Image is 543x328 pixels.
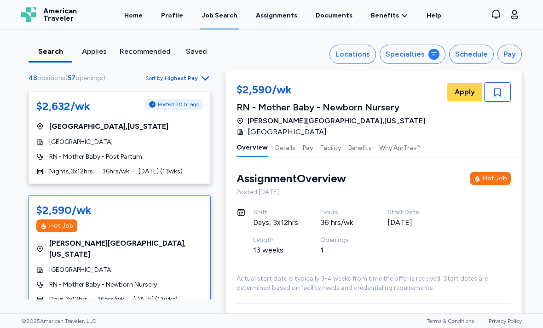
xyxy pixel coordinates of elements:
[237,188,511,197] div: Posted [DATE]
[449,45,494,64] button: Schedule
[49,221,74,230] div: Hot Job
[21,317,96,325] span: © 2025 American Traveler, LLC
[43,7,77,22] span: American Traveler
[237,274,511,293] div: Actual start date is typically 3-4 weeks from time the offer is received. Start dates are determi...
[386,49,425,60] div: Specialties
[36,203,92,218] div: $2,590/wk
[49,265,113,275] span: [GEOGRAPHIC_DATA]
[489,318,522,324] a: Privacy Policy
[329,45,376,64] button: Locations
[503,49,516,60] div: Pay
[49,167,93,176] span: Nights , 3 x 12 hrs
[21,7,36,22] img: Logo
[49,238,203,260] span: [PERSON_NAME][GEOGRAPHIC_DATA] , [US_STATE]
[253,236,298,245] div: Length
[248,115,426,127] span: [PERSON_NAME][GEOGRAPHIC_DATA] , [US_STATE]
[237,82,426,99] div: $2,590/wk
[49,138,113,147] span: [GEOGRAPHIC_DATA]
[102,167,129,176] span: 36 hrs/wk
[320,236,365,245] div: Openings
[237,101,426,114] div: RN - Mother Baby - Newborn Nursery
[371,11,408,20] a: Benefits
[178,46,214,57] div: Saved
[447,83,482,101] button: Apply
[49,280,157,289] span: RN - Mother Baby - Newborn Nursery
[387,217,433,228] div: [DATE]
[320,138,341,157] button: Facility
[248,127,327,138] span: [GEOGRAPHIC_DATA]
[253,245,298,256] div: 13 weeks
[379,138,420,157] button: Why AmTrav?
[29,74,109,83] div: ( )
[483,174,507,183] div: Hot Job
[133,295,178,304] span: [DATE] ( 13 wks)
[320,245,365,256] div: 1
[253,217,298,228] div: Days, 3x12hrs
[371,11,399,20] span: Benefits
[97,295,124,304] span: 36 hrs/wk
[380,45,445,64] button: Specialties
[455,86,475,98] span: Apply
[387,208,433,217] div: Start Date
[497,45,522,64] button: Pay
[202,11,237,20] div: Job Search
[145,73,211,84] button: Sort byHighest Pay
[200,1,239,29] a: Job Search
[68,74,75,82] span: 57
[29,74,37,82] span: 48
[158,101,199,108] span: Posted 20 hr ago
[320,208,365,217] div: Hours
[139,167,183,176] span: [DATE] ( 13 wks)
[49,152,142,161] span: RN - Mother Baby - Post Partum
[348,138,372,157] button: Benefits
[36,99,90,114] div: $2,632/wk
[145,75,163,82] span: Sort by
[320,217,365,228] div: 36 hrs/wk
[32,46,69,57] div: Search
[275,138,295,157] button: Details
[237,138,268,157] button: Overview
[303,138,313,157] button: Pay
[76,46,112,57] div: Applies
[49,295,88,304] span: Days , 3 x 12 hrs
[37,74,65,82] span: positions
[237,171,346,186] div: Assignment Overview
[120,46,171,57] div: Recommended
[427,318,474,324] a: Terms & Conditions
[49,121,168,132] span: [GEOGRAPHIC_DATA] , [US_STATE]
[75,74,103,82] span: openings
[253,208,298,217] div: Shift
[165,75,198,82] span: Highest Pay
[455,49,488,60] div: Schedule
[335,49,370,60] div: Locations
